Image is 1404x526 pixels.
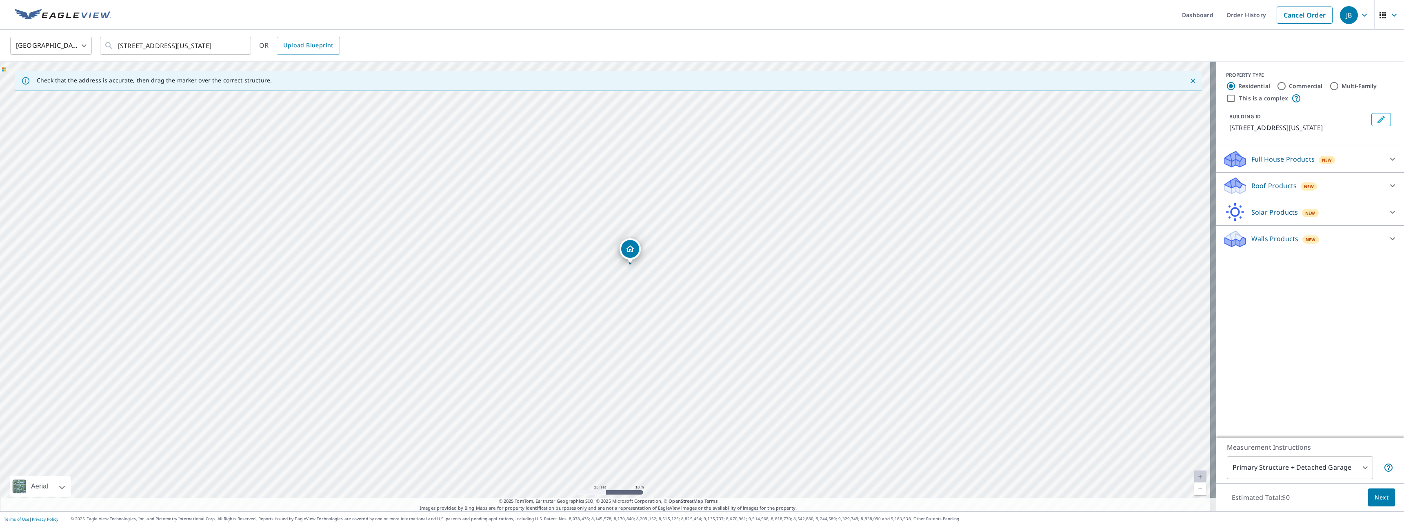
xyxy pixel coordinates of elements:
div: Full House ProductsNew [1223,149,1397,169]
label: Residential [1238,82,1270,90]
label: Multi-Family [1342,82,1377,90]
p: Measurement Instructions [1227,442,1393,452]
div: Aerial [10,476,71,497]
p: © 2025 Eagle View Technologies, Inc. and Pictometry International Corp. All Rights Reserved. Repo... [71,516,1400,522]
a: Terms [704,498,718,504]
a: Cancel Order [1277,7,1333,24]
span: New [1322,157,1332,163]
a: Upload Blueprint [277,37,340,55]
button: Close [1188,75,1198,86]
p: Full House Products [1251,154,1315,164]
div: [GEOGRAPHIC_DATA] [10,34,92,57]
div: Aerial [29,476,51,497]
p: [STREET_ADDRESS][US_STATE] [1229,123,1368,133]
div: Solar ProductsNew [1223,202,1397,222]
div: JB [1340,6,1358,24]
span: New [1305,210,1315,216]
label: This is a complex [1239,94,1288,102]
div: Roof ProductsNew [1223,176,1397,195]
p: Roof Products [1251,181,1297,191]
p: Walls Products [1251,234,1298,244]
p: | [4,517,58,522]
p: Estimated Total: $0 [1225,488,1296,506]
div: PROPERTY TYPE [1226,71,1394,79]
p: Solar Products [1251,207,1298,217]
button: Edit building 1 [1371,113,1391,126]
a: Terms of Use [4,516,29,522]
a: Current Level 20, Zoom In Disabled [1194,471,1206,483]
span: Upload Blueprint [283,40,333,51]
span: New [1306,236,1316,243]
a: Current Level 20, Zoom Out [1194,483,1206,495]
span: Next [1375,493,1388,503]
span: New [1304,183,1314,190]
div: Walls ProductsNew [1223,229,1397,249]
label: Commercial [1289,82,1323,90]
p: BUILDING ID [1229,113,1261,120]
a: OpenStreetMap [669,498,703,504]
input: Search by address or latitude-longitude [118,34,234,57]
button: Next [1368,488,1395,507]
span: Your report will include the primary structure and a detached garage if one exists. [1384,463,1393,473]
div: OR [259,37,340,55]
a: Privacy Policy [32,516,58,522]
span: © 2025 TomTom, Earthstar Geographics SIO, © 2025 Microsoft Corporation, © [499,498,718,505]
img: EV Logo [15,9,111,21]
div: Primary Structure + Detached Garage [1227,456,1373,479]
p: Check that the address is accurate, then drag the marker over the correct structure. [37,77,272,84]
div: Dropped pin, building 1, Residential property, 6133 W Washington Blvd Milwaukee, WI 53213 [620,238,641,264]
